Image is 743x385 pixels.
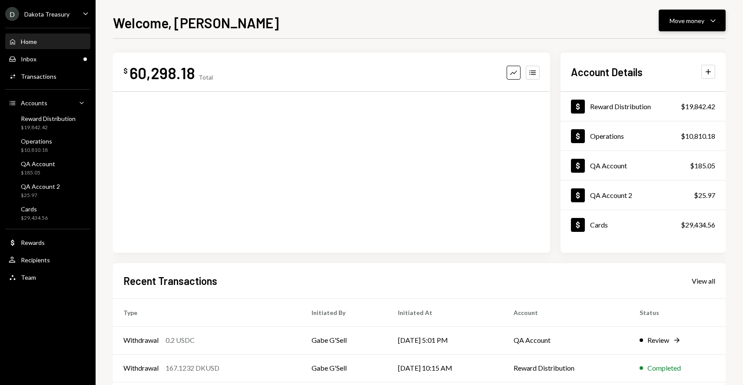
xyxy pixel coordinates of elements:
[694,190,715,201] div: $25.97
[21,147,52,154] div: $10,810.18
[301,326,388,354] td: Gabe G'Sell
[571,65,643,79] h2: Account Details
[5,112,90,133] a: Reward Distribution$19,842.42
[21,160,55,167] div: QA Account
[5,33,90,49] a: Home
[388,354,504,382] td: [DATE] 10:15 AM
[113,298,301,326] th: Type
[5,234,90,250] a: Rewards
[21,239,45,246] div: Rewards
[659,10,726,31] button: Move money
[590,161,627,170] div: QA Account
[301,354,388,382] td: Gabe G'Sell
[561,181,726,210] a: QA Account 2$25.97
[503,298,629,326] th: Account
[21,124,76,131] div: $19,842.42
[21,38,37,45] div: Home
[301,298,388,326] th: Initiated By
[21,115,76,122] div: Reward Distribution
[113,14,279,31] h1: Welcome, [PERSON_NAME]
[5,203,90,224] a: Cards$29,434.56
[21,99,47,107] div: Accounts
[21,192,60,199] div: $25.97
[21,205,48,213] div: Cards
[21,169,55,177] div: $185.05
[5,68,90,84] a: Transactions
[21,73,56,80] div: Transactions
[590,221,608,229] div: Cards
[21,183,60,190] div: QA Account 2
[692,276,715,285] a: View all
[561,210,726,239] a: Cards$29,434.56
[681,101,715,112] div: $19,842.42
[24,10,70,18] div: Dakota Treasury
[561,151,726,180] a: QA Account$185.05
[590,132,624,140] div: Operations
[681,131,715,141] div: $10,810.18
[670,16,704,25] div: Move money
[590,102,651,110] div: Reward Distribution
[21,214,48,222] div: $29,434.56
[690,161,715,171] div: $185.05
[166,363,219,373] div: 167.1232 DKUSD
[561,92,726,121] a: Reward Distribution$19,842.42
[123,67,128,75] div: $
[21,137,52,145] div: Operations
[5,95,90,110] a: Accounts
[681,220,715,230] div: $29,434.56
[5,157,90,178] a: QA Account$185.05
[388,326,504,354] td: [DATE] 5:01 PM
[21,274,36,281] div: Team
[199,74,213,81] div: Total
[590,191,632,199] div: QA Account 2
[629,298,726,326] th: Status
[123,274,217,288] h2: Recent Transactions
[647,335,669,345] div: Review
[5,269,90,285] a: Team
[5,135,90,156] a: Operations$10,810.18
[561,121,726,151] a: Operations$10,810.18
[21,55,36,63] div: Inbox
[123,363,159,373] div: Withdrawal
[5,180,90,201] a: QA Account 2$25.97
[129,63,195,83] div: 60,298.18
[5,51,90,67] a: Inbox
[5,7,19,21] div: D
[123,335,159,345] div: Withdrawal
[647,363,681,373] div: Completed
[388,298,504,326] th: Initiated At
[166,335,195,345] div: 0.2 USDC
[5,252,90,268] a: Recipients
[21,256,50,264] div: Recipients
[503,326,629,354] td: QA Account
[503,354,629,382] td: Reward Distribution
